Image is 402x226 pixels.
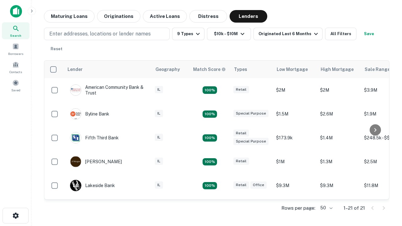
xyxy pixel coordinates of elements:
div: IL [155,86,163,93]
th: Capitalize uses an advanced AI algorithm to match your search with the best lender. The match sco... [189,61,230,78]
div: IL [155,110,163,117]
div: [PERSON_NAME] [70,156,122,167]
button: Active Loans [143,10,187,23]
div: IL [155,181,163,189]
span: Contacts [9,69,22,74]
div: IL [155,158,163,165]
td: $1.5M [273,197,317,221]
a: Borrowers [2,40,30,57]
p: Rows per page: [281,204,315,212]
button: 9 Types [172,28,204,40]
div: Retail [233,130,249,137]
a: Search [2,22,30,39]
button: Lenders [230,10,267,23]
div: Matching Properties: 2, hasApolloMatch: undefined [203,86,217,94]
td: $1.5M [273,102,317,126]
img: capitalize-icon.png [10,5,22,18]
div: Retail [233,181,249,189]
a: Saved [2,77,30,94]
button: Originated Last 6 Months [253,28,323,40]
img: picture [70,85,81,95]
span: Search [10,33,21,38]
button: Originations [97,10,140,23]
p: 1–21 of 21 [344,204,365,212]
div: Matching Properties: 3, hasApolloMatch: undefined [203,182,217,190]
button: Distress [189,10,227,23]
iframe: Chat Widget [371,156,402,186]
div: Geography [155,66,180,73]
div: Capitalize uses an advanced AI algorithm to match your search with the best lender. The match sco... [193,66,226,73]
div: Matching Properties: 2, hasApolloMatch: undefined [203,158,217,166]
img: picture [70,156,81,167]
button: $10k - $10M [207,28,251,40]
span: Saved [11,88,20,93]
div: Special Purpose [233,138,269,145]
td: $1M [273,150,317,174]
th: High Mortgage [317,61,361,78]
span: Borrowers [8,51,23,56]
td: $2M [317,78,361,102]
td: $5.4M [317,197,361,221]
div: Types [234,66,247,73]
div: Fifth Third Bank [70,132,119,143]
div: Sale Range [365,66,390,73]
div: Originated Last 6 Months [258,30,320,38]
th: Geography [152,61,189,78]
div: Lender [68,66,83,73]
div: Matching Properties: 2, hasApolloMatch: undefined [203,134,217,142]
h6: Match Score [193,66,225,73]
div: Byline Bank [70,108,109,120]
div: Low Mortgage [277,66,308,73]
th: Lender [64,61,152,78]
button: Save your search to get updates of matches that match your search criteria. [359,28,379,40]
th: Low Mortgage [273,61,317,78]
td: $9.3M [273,174,317,197]
p: Enter addresses, locations or lender names [49,30,151,38]
div: Retail [233,86,249,93]
th: Types [230,61,273,78]
div: Special Purpose [233,110,269,117]
button: All Filters [325,28,356,40]
div: Office [250,181,267,189]
p: L B [73,182,79,189]
div: Lakeside Bank [70,180,115,191]
button: Maturing Loans [44,10,95,23]
img: picture [70,109,81,119]
img: picture [70,132,81,143]
a: Contacts [2,59,30,76]
td: $9.3M [317,174,361,197]
div: High Mortgage [321,66,354,73]
td: $173.9k [273,126,317,150]
td: $2.6M [317,102,361,126]
div: American Community Bank & Trust [70,84,145,96]
button: Enter addresses, locations or lender names [44,28,170,40]
div: IL [155,134,163,141]
td: $1.4M [317,126,361,150]
td: $1.3M [317,150,361,174]
div: Retail [233,158,249,165]
div: Matching Properties: 3, hasApolloMatch: undefined [203,110,217,118]
button: Reset [46,43,67,55]
td: $2M [273,78,317,102]
div: 50 [318,203,334,213]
